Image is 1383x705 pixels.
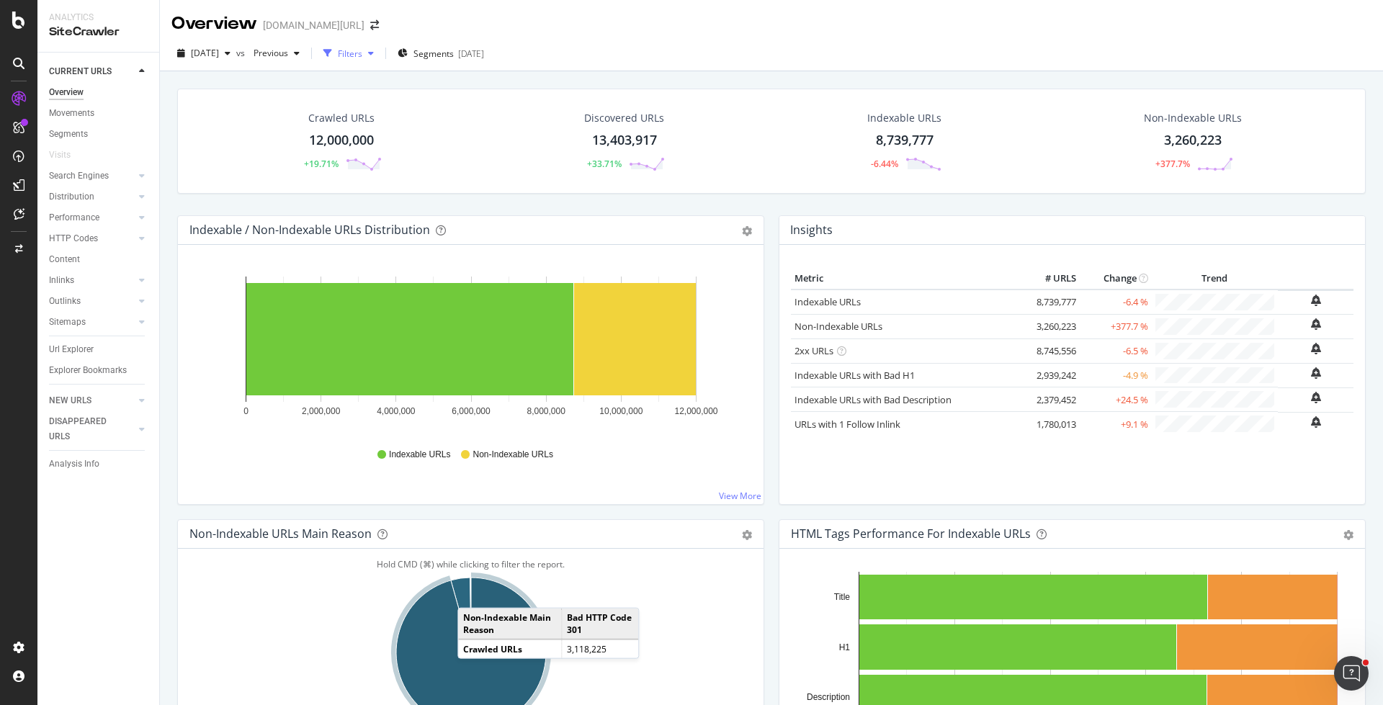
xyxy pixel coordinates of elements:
[1311,343,1321,354] div: bell-plus
[1164,131,1222,150] div: 3,260,223
[308,111,375,125] div: Crawled URLs
[318,42,380,65] button: Filters
[49,106,149,121] a: Movements
[49,315,135,330] a: Sitemaps
[49,148,71,163] div: Visits
[302,406,341,416] text: 2,000,000
[49,85,149,100] a: Overview
[248,47,288,59] span: Previous
[49,12,148,24] div: Analytics
[1080,387,1152,412] td: +24.5 %
[791,268,1022,289] th: Metric
[1080,363,1152,387] td: -4.9 %
[1311,416,1321,428] div: bell-plus
[49,189,94,205] div: Distribution
[1022,289,1080,314] td: 8,739,777
[561,609,638,639] td: Bad HTTP Code 301
[389,449,450,461] span: Indexable URLs
[49,231,98,246] div: HTTP Codes
[49,210,135,225] a: Performance
[1022,387,1080,412] td: 2,379,452
[49,24,148,40] div: SiteCrawler
[1080,268,1152,289] th: Change
[839,642,851,652] text: H1
[871,158,898,170] div: -6.44%
[458,609,561,639] td: Non-Indexable Main Reason
[1144,111,1242,125] div: Non-Indexable URLs
[795,344,833,357] a: 2xx URLs
[561,639,638,658] td: 3,118,225
[1080,314,1152,338] td: +377.7 %
[171,12,257,36] div: Overview
[243,406,249,416] text: 0
[1155,158,1190,170] div: +377.7%
[338,48,362,60] div: Filters
[795,418,900,431] a: URLs with 1 Follow Inlink
[795,369,915,382] a: Indexable URLs with Bad H1
[309,131,374,150] div: 12,000,000
[791,526,1031,541] div: HTML Tags Performance for Indexable URLs
[49,342,94,357] div: Url Explorer
[49,252,80,267] div: Content
[49,315,86,330] div: Sitemaps
[191,47,219,59] span: 2025 Aug. 8th
[392,42,490,65] button: Segments[DATE]
[189,268,753,435] svg: A chart.
[171,42,236,65] button: [DATE]
[742,226,752,236] div: gear
[263,18,364,32] div: [DOMAIN_NAME][URL]
[458,639,561,658] td: Crawled URLs
[719,490,761,502] a: View More
[49,342,149,357] a: Url Explorer
[742,530,752,540] div: gear
[1311,295,1321,306] div: bell-plus
[795,393,952,406] a: Indexable URLs with Bad Description
[49,414,122,444] div: DISAPPEARED URLS
[49,106,94,121] div: Movements
[49,189,135,205] a: Distribution
[1080,338,1152,363] td: -6.5 %
[807,692,850,702] text: Description
[1022,412,1080,436] td: 1,780,013
[49,127,88,142] div: Segments
[49,64,112,79] div: CURRENT URLS
[49,169,135,184] a: Search Engines
[49,393,91,408] div: NEW URLS
[413,48,454,60] span: Segments
[49,273,135,288] a: Inlinks
[49,273,74,288] div: Inlinks
[592,131,657,150] div: 13,403,917
[834,592,851,602] text: Title
[452,406,491,416] text: 6,000,000
[49,169,109,184] div: Search Engines
[49,363,127,378] div: Explorer Bookmarks
[49,85,84,100] div: Overview
[1152,268,1278,289] th: Trend
[1022,314,1080,338] td: 3,260,223
[236,47,248,59] span: vs
[377,406,416,416] text: 4,000,000
[49,457,149,472] a: Analysis Info
[248,42,305,65] button: Previous
[1080,412,1152,436] td: +9.1 %
[49,148,85,163] a: Visits
[473,449,552,461] span: Non-Indexable URLs
[1311,318,1321,330] div: bell-plus
[49,363,149,378] a: Explorer Bookmarks
[49,294,81,309] div: Outlinks
[867,111,941,125] div: Indexable URLs
[599,406,643,416] text: 10,000,000
[370,20,379,30] div: arrow-right-arrow-left
[49,252,149,267] a: Content
[49,457,99,472] div: Analysis Info
[876,131,934,150] div: 8,739,777
[189,526,372,541] div: Non-Indexable URLs Main Reason
[674,406,717,416] text: 12,000,000
[1022,338,1080,363] td: 8,745,556
[458,48,484,60] div: [DATE]
[1022,268,1080,289] th: # URLS
[49,231,135,246] a: HTTP Codes
[49,294,135,309] a: Outlinks
[1311,367,1321,379] div: bell-plus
